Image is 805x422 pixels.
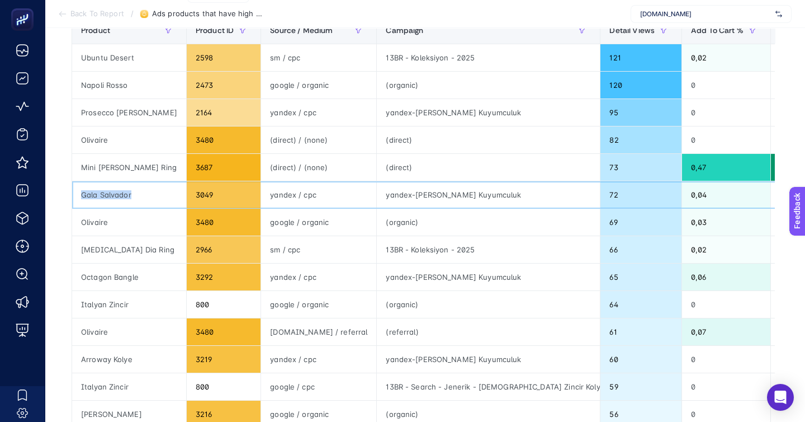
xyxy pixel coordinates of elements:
[261,209,376,236] div: google / organic
[72,346,186,373] div: Arroway Kolye
[261,154,376,181] div: (direct) / (none)
[682,154,770,181] div: 0,47
[600,181,681,208] div: 72
[377,181,600,208] div: yandex-[PERSON_NAME] Kuyumculuk
[377,264,600,290] div: yandex-[PERSON_NAME] Kuyumculuk
[72,181,186,208] div: Gala Salvador
[600,346,681,373] div: 60
[261,72,376,99] div: google / organic
[81,26,110,35] span: Product
[187,181,261,208] div: 3049
[72,209,186,236] div: Olivaire
[261,181,376,208] div: yandex / cpc
[7,3,42,12] span: Feedback
[377,126,600,153] div: (direct)
[682,373,770,400] div: 0
[261,236,376,263] div: sm / cpc
[600,209,681,236] div: 69
[70,10,124,18] span: Back To Report
[72,291,186,318] div: Italyan Zincir
[377,318,600,345] div: (referral)
[72,264,186,290] div: Octagon Bangle
[682,99,770,126] div: 0
[682,181,770,208] div: 0,04
[600,126,681,153] div: 82
[600,318,681,345] div: 61
[72,44,186,71] div: Ubuntu Desert
[377,373,600,400] div: 13BR - Search - Jenerik - [DEMOGRAPHIC_DATA] Zincir Kolye
[377,291,600,318] div: (organic)
[377,99,600,126] div: yandex-[PERSON_NAME] Kuyumculuk
[261,318,376,345] div: [DOMAIN_NAME] / referral
[609,26,655,35] span: Detail Views
[640,10,771,18] span: [DOMAIN_NAME]
[187,318,261,345] div: 3480
[261,291,376,318] div: google / organic
[187,154,261,181] div: 3687
[261,264,376,290] div: yandex / cpc
[187,291,261,318] div: 800
[775,8,782,20] img: svg%3e
[682,346,770,373] div: 0
[261,44,376,71] div: sm / cpc
[600,154,681,181] div: 73
[682,126,770,153] div: 0
[270,26,333,35] span: Source / Medium
[377,72,600,99] div: (organic)
[187,209,261,236] div: 3480
[377,209,600,236] div: (organic)
[386,26,423,35] span: Campaign
[600,264,681,290] div: 65
[261,126,376,153] div: (direct) / (none)
[682,318,770,345] div: 0,07
[377,236,600,263] div: 13BR - Koleksiyon - 2025
[187,44,261,71] div: 2598
[767,384,794,411] div: Open Intercom Messenger
[600,236,681,263] div: 66
[72,72,186,99] div: Napoli Rosso
[187,126,261,153] div: 3480
[377,346,600,373] div: yandex-[PERSON_NAME] Kuyumculuk
[682,44,770,71] div: 0,02
[72,126,186,153] div: Olivaire
[261,373,376,400] div: google / cpc
[691,26,744,35] span: Add To Cart %
[187,264,261,290] div: 3292
[377,44,600,71] div: 13BR - Koleksiyon - 2025
[682,236,770,263] div: 0,02
[187,99,261,126] div: 2164
[682,72,770,99] div: 0
[72,373,186,400] div: Italyan Zincir
[72,99,186,126] div: Prosecco [PERSON_NAME]
[682,209,770,236] div: 0,03
[600,72,681,99] div: 120
[261,99,376,126] div: yandex / cpc
[600,373,681,400] div: 59
[187,346,261,373] div: 3219
[152,10,264,18] span: Ads products that have high views but low conversion rate
[72,318,186,345] div: Olivaire
[682,291,770,318] div: 0
[72,154,186,181] div: Mini [PERSON_NAME] Ring
[187,236,261,263] div: 2966
[377,154,600,181] div: (direct)
[261,346,376,373] div: yandex / cpc
[196,26,234,35] span: Product ID
[187,72,261,99] div: 2473
[600,291,681,318] div: 64
[72,236,186,263] div: [MEDICAL_DATA] Dia Ring
[131,9,134,18] span: /
[600,44,681,71] div: 121
[600,99,681,126] div: 95
[682,264,770,290] div: 0,06
[187,373,261,400] div: 800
